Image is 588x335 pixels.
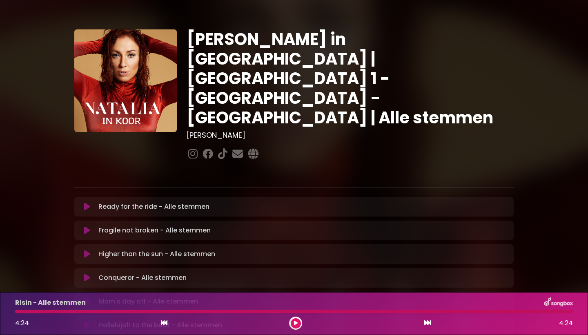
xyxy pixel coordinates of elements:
p: Fragile not broken - Alle stemmen [98,226,211,235]
img: YTVS25JmS9CLUqXqkEhs [74,29,177,132]
p: Higher than the sun - Alle stemmen [98,249,215,259]
h3: [PERSON_NAME] [187,131,514,140]
span: 4:24 [559,318,573,328]
p: Conqueror - Alle stemmen [98,273,187,283]
p: Ready for the ride - Alle stemmen [98,202,209,212]
span: 4:24 [15,318,29,328]
p: Risin - Alle stemmen [15,298,86,308]
h1: [PERSON_NAME] in [GEOGRAPHIC_DATA] | [GEOGRAPHIC_DATA] 1 - [GEOGRAPHIC_DATA] - [GEOGRAPHIC_DATA] ... [187,29,514,127]
img: songbox-logo-white.png [544,297,573,308]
